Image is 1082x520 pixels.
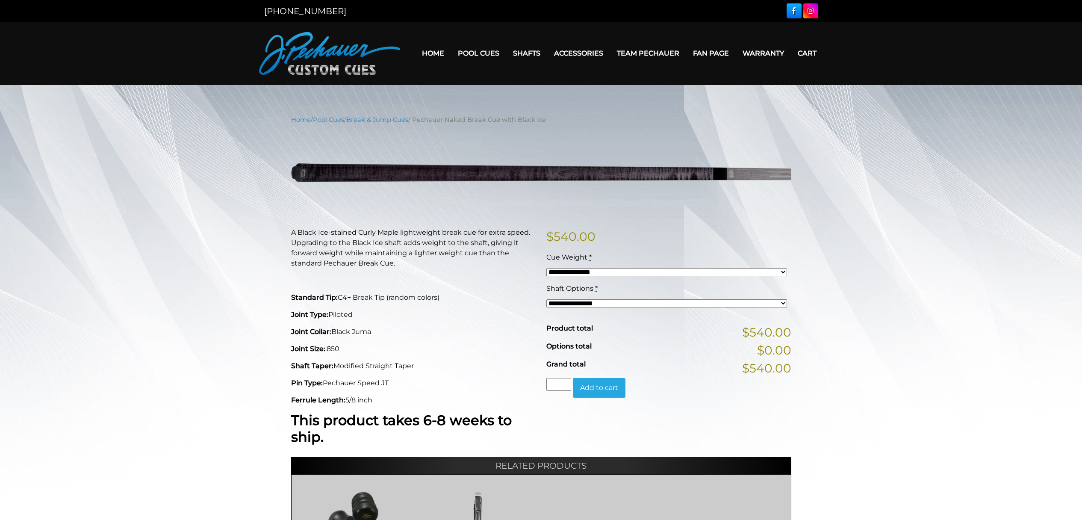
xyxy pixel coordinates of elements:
[291,131,791,214] img: pechauer-break-naked-black-ice-adjusted-9-28-22.png
[291,345,325,353] strong: Joint Size:
[589,253,592,261] abbr: required
[546,342,592,350] span: Options total
[291,310,536,320] p: Piloted
[291,227,536,269] p: A Black Ice-stained Curly Maple lightweight break cue for extra speed. Upgrading to the Black Ice...
[291,344,536,354] p: .850
[546,229,554,244] span: $
[686,42,736,64] a: Fan Page
[291,327,536,337] p: Black Juma
[259,32,400,75] img: Pechauer Custom Cues
[291,115,791,124] nav: Breadcrumb
[546,284,593,292] span: Shaft Options
[547,42,610,64] a: Accessories
[313,116,344,124] a: Pool Cues
[291,292,536,303] p: C4+ Break Tip (random colors)
[291,328,331,336] strong: Joint Collar:
[451,42,506,64] a: Pool Cues
[791,42,823,64] a: Cart
[595,284,598,292] abbr: required
[291,378,536,388] p: Pechauer Speed JT
[546,324,593,332] span: Product total
[291,412,512,445] strong: This product takes 6-8 weeks to ship.
[291,379,323,387] strong: Pin Type:
[291,395,536,405] p: 5/8 inch
[742,359,791,377] span: $540.00
[757,341,791,359] span: $0.00
[610,42,686,64] a: Team Pechauer
[546,378,571,391] input: Product quantity
[291,362,333,370] strong: Shaft Taper:
[415,42,451,64] a: Home
[264,6,346,16] a: [PHONE_NUMBER]
[291,457,791,474] h2: Related products
[291,361,536,371] p: Modified Straight Taper
[506,42,547,64] a: Shafts
[736,42,791,64] a: Warranty
[546,360,586,368] span: Grand total
[546,229,596,244] bdi: 540.00
[742,323,791,341] span: $540.00
[546,253,587,261] span: Cue Weight
[573,378,625,398] button: Add to cart
[291,396,345,404] strong: Ferrule Length:
[346,116,408,124] a: Break & Jump Cues
[291,116,311,124] a: Home
[291,293,338,301] strong: Standard Tip:
[291,310,328,319] strong: Joint Type:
